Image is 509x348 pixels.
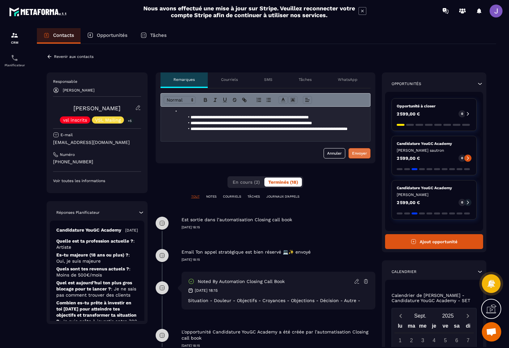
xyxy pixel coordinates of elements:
[397,156,420,160] p: 2 599,00 €
[53,32,74,38] p: Contacts
[248,194,260,199] p: TÂCHES
[462,321,474,333] div: di
[221,77,238,82] p: Courriels
[11,54,18,62] img: scheduler
[451,335,462,346] div: 6
[2,63,28,67] p: Planificateur
[349,148,371,158] button: Envoyer
[182,217,292,223] p: Est sortie dans l’automatisation Closing call book
[37,28,81,44] a: Contacts
[338,77,358,82] p: WhatsApp
[53,139,141,146] p: [EMAIL_ADDRESS][DOMAIN_NAME]
[97,32,127,38] p: Opportunités
[394,311,406,320] button: Previous month
[462,311,474,320] button: Next month
[56,300,138,331] p: Combien es-tu prête à investir en toi [DATE] pour atteindre tes objectifs et transformer ta situa...
[461,200,463,205] p: 0
[440,321,451,333] div: ve
[397,185,471,190] p: Candidature YouGC Academy
[182,225,376,230] p: [DATE] 18:15
[397,200,420,205] p: 2 599,00 €
[397,148,471,153] p: [PERSON_NAME] sautron
[428,335,440,346] div: 4
[417,335,428,346] div: 3
[406,310,434,321] button: Open months overlay
[56,280,138,298] p: Quel est aujourd’hui ton plus gros blocage pour te lancer ?
[392,293,477,303] p: Calendrier de [PERSON_NAME] - Candidature YouGC Academy - SET
[392,81,421,86] p: Opportunités
[134,28,173,44] a: Tâches
[428,321,440,333] div: je
[188,298,369,303] div: Situation - Douleur - Objectifs - Croyances - Objections - Décision - Autre -
[53,178,141,183] p: Voir toutes les informations
[392,269,416,274] p: Calendrier
[268,179,298,185] span: Terminés (18)
[406,321,417,333] div: ma
[56,227,121,233] p: Candidature YouGC Academy
[394,321,406,333] div: lu
[385,234,483,249] button: Ajout opportunité
[2,49,28,72] a: schedulerschedulerPlanificateur
[223,194,241,199] p: COURRIELS
[11,31,18,39] img: formation
[233,179,260,185] span: En cours (2)
[266,194,299,199] p: JOURNAUX D'APPELS
[462,335,474,346] div: 7
[451,321,462,333] div: sa
[264,77,272,82] p: SMS
[206,194,216,199] p: NOTES
[150,32,167,38] p: Tâches
[54,54,94,59] p: Revenir aux contacts
[397,141,471,146] p: Candidature YouGC Academy
[53,79,141,84] p: Responsable
[182,249,311,255] p: Email Ton appel stratégique est bien réservé 💻✨ envoyé
[182,343,376,348] p: [DATE] 18:15
[63,88,94,92] p: [PERSON_NAME]
[173,77,195,82] p: Remarques
[324,148,345,158] button: Annuler
[406,335,417,346] div: 2
[60,152,75,157] p: Numéro
[53,159,141,165] p: [PHONE_NUMBER]
[299,77,312,82] p: Tâches
[440,335,451,346] div: 5
[126,117,134,124] p: +5
[182,329,374,341] p: L'opportunité Candidature YouGC Academy a été créée par l'automatisation Closing call book
[191,194,200,199] p: TOUT
[461,112,463,116] p: 0
[56,210,100,215] p: Réponses Planificateur
[2,41,28,44] p: CRM
[394,335,406,346] div: 1
[434,310,462,321] button: Open years overlay
[417,321,428,333] div: me
[9,6,67,17] img: logo
[56,252,138,264] p: Es-tu majeure (18 ans ou plus) ?
[56,319,137,330] span: : Je suis prête à investir entre 300 et 1000 €
[56,238,138,250] p: Quelle est ta profession actuelle ?
[352,150,367,157] div: Envoyer
[229,178,264,187] button: En cours (2)
[195,288,218,293] p: [DATE] 18:15
[81,28,134,44] a: Opportunités
[61,132,73,137] p: E-mail
[198,278,285,285] p: Noted by automation Closing call book
[482,322,501,342] div: Ouvrir le chat
[182,257,376,262] p: [DATE] 18:15
[56,266,138,278] p: Quels sont tes revenus actuels ?
[73,105,120,112] a: [PERSON_NAME]
[461,156,463,160] p: 0
[397,112,420,116] p: 2 599,00 €
[264,178,302,187] button: Terminés (18)
[63,118,87,122] p: vsl inscrits
[397,103,471,109] p: Opportunité à closer
[95,118,121,122] p: VSL Mailing
[143,5,355,18] h2: Nous avons effectué une mise à jour sur Stripe. Veuillez reconnecter votre compte Stripe afin de ...
[2,27,28,49] a: formationformationCRM
[397,192,471,197] p: [PERSON_NAME]
[125,228,138,233] p: [DATE]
